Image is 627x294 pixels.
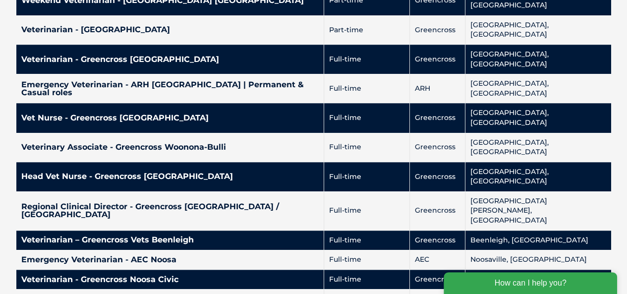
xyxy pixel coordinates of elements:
td: Greencross [409,133,465,162]
h4: Regional Clinical Director - Greencross [GEOGRAPHIC_DATA] / [GEOGRAPHIC_DATA] [21,203,319,219]
td: ARH [409,74,465,103]
td: Full-time [324,74,409,103]
h4: Veterinarian - [GEOGRAPHIC_DATA] [21,26,319,34]
td: [GEOGRAPHIC_DATA][PERSON_NAME], [GEOGRAPHIC_DATA] [465,191,611,231]
td: [GEOGRAPHIC_DATA], [GEOGRAPHIC_DATA] [465,133,611,162]
td: Greencross [409,45,465,74]
td: Greencross [409,231,465,250]
td: Greencross [409,103,465,132]
h4: Veterinarian - Greencross Noosa Civic [21,276,319,284]
td: Greencross [409,162,465,191]
h4: Veterinarian - Greencross [GEOGRAPHIC_DATA] [21,56,319,63]
td: Full-time [324,45,409,74]
td: Full-time [324,270,409,290]
td: Part-time [324,15,409,45]
td: [GEOGRAPHIC_DATA], [GEOGRAPHIC_DATA] [465,103,611,132]
td: [GEOGRAPHIC_DATA], [GEOGRAPHIC_DATA] [465,15,611,45]
td: Noosaville, [GEOGRAPHIC_DATA] [465,250,611,270]
h4: Head Vet Nurse - Greencross [GEOGRAPHIC_DATA] [21,173,319,180]
div: How can I help you? [6,6,179,28]
td: [GEOGRAPHIC_DATA], [GEOGRAPHIC_DATA] [465,74,611,103]
h4: Emergency Veterinarian - ARH [GEOGRAPHIC_DATA] | Permanent & Casual roles [21,81,319,97]
td: Greencross [409,15,465,45]
td: Full-time [324,250,409,270]
h4: Veterinarian – Greencross Vets Beenleigh [21,236,319,244]
h4: Vet Nurse - Greencross [GEOGRAPHIC_DATA] [21,114,319,122]
td: Beenleigh, [GEOGRAPHIC_DATA] [465,231,611,250]
td: [GEOGRAPHIC_DATA], [GEOGRAPHIC_DATA] [465,45,611,74]
td: Full-time [324,162,409,191]
td: Full-time [324,133,409,162]
h4: Emergency Veterinarian - AEC Noosa [21,256,319,264]
td: Full-time [324,191,409,231]
h4: Veterinary Associate - Greencross Woonona-Bulli [21,143,319,151]
td: Full-time [324,103,409,132]
td: Greencross [409,270,465,290]
td: [GEOGRAPHIC_DATA], [GEOGRAPHIC_DATA] [465,162,611,191]
td: Greencross [409,191,465,231]
td: AEC [409,250,465,270]
td: Full-time [324,231,409,250]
